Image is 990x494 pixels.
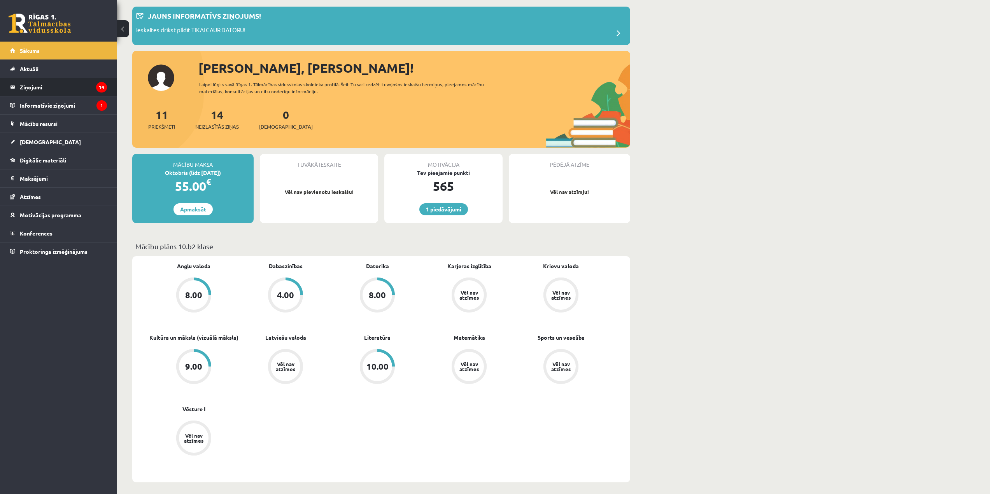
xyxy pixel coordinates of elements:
[96,82,107,93] i: 14
[384,169,503,177] div: Tev pieejamie punkti
[543,262,579,270] a: Krievu valoda
[20,193,41,200] span: Atzīmes
[265,333,306,342] a: Latviešu valoda
[149,333,238,342] a: Kultūra un māksla (vizuālā māksla)
[20,230,53,237] span: Konferences
[185,291,202,299] div: 8.00
[20,169,107,187] legend: Maksājumi
[458,361,480,372] div: Vēl nav atzīmes
[10,206,107,224] a: Motivācijas programma
[366,362,389,371] div: 10.00
[148,108,175,131] a: 11Priekšmeti
[198,59,630,77] div: [PERSON_NAME], [PERSON_NAME]!
[148,123,175,131] span: Priekšmeti
[173,203,213,215] a: Apmaksāt
[259,108,313,131] a: 0[DEMOGRAPHIC_DATA]
[96,100,107,111] i: 1
[136,10,626,41] a: Jauns informatīvs ziņojums! Ieskaites drīkst pildīt TIKAI CAUR DATORU!
[20,120,58,127] span: Mācību resursi
[136,26,245,37] p: Ieskaites drīkst pildīt TIKAI CAUR DATORU!
[384,154,503,169] div: Motivācija
[132,154,254,169] div: Mācību maksa
[419,203,468,215] a: 1 piedāvājumi
[515,278,607,314] a: Vēl nav atzīmes
[148,349,240,386] a: 9.00
[185,362,202,371] div: 9.00
[10,243,107,260] a: Proktoringa izmēģinājums
[199,81,498,95] div: Laipni lūgts savā Rīgas 1. Tālmācības vidusskolas skolnieka profilā. Šeit Tu vari redzēt tuvojošo...
[148,278,240,314] a: 8.00
[132,169,254,177] div: Oktobris (līdz [DATE])
[550,361,572,372] div: Vēl nav atzīmes
[10,188,107,206] a: Atzīmes
[20,78,107,96] legend: Ziņojumi
[206,176,211,187] span: €
[20,65,39,72] span: Aktuāli
[195,108,239,131] a: 14Neizlasītās ziņas
[550,290,572,300] div: Vēl nav atzīmes
[20,47,40,54] span: Sākums
[538,333,585,342] a: Sports un veselība
[447,262,491,270] a: Karjeras izglītība
[240,349,331,386] a: Vēl nav atzīmes
[10,115,107,133] a: Mācību resursi
[384,177,503,196] div: 565
[513,188,626,196] p: Vēl nav atzīmju!
[9,14,71,33] a: Rīgas 1. Tālmācības vidusskola
[20,138,81,145] span: [DEMOGRAPHIC_DATA]
[423,278,515,314] a: Vēl nav atzīmes
[277,291,294,299] div: 4.00
[275,361,296,372] div: Vēl nav atzīmes
[458,290,480,300] div: Vēl nav atzīmes
[259,123,313,131] span: [DEMOGRAPHIC_DATA]
[369,291,386,299] div: 8.00
[10,133,107,151] a: [DEMOGRAPHIC_DATA]
[20,248,88,255] span: Proktoringa izmēģinājums
[135,241,627,251] p: Mācību plāns 10.b2 klase
[195,123,239,131] span: Neizlasītās ziņas
[10,78,107,96] a: Ziņojumi14
[515,349,607,386] a: Vēl nav atzīmes
[20,211,81,218] span: Motivācijas programma
[269,262,303,270] a: Dabaszinības
[132,177,254,196] div: 55.00
[509,154,630,169] div: Pēdējā atzīme
[264,188,374,196] p: Vēl nav pievienotu ieskaišu!
[10,169,107,187] a: Maksājumi
[10,151,107,169] a: Digitālie materiāli
[148,421,240,457] a: Vēl nav atzīmes
[331,278,423,314] a: 8.00
[423,349,515,386] a: Vēl nav atzīmes
[177,262,210,270] a: Angļu valoda
[182,405,205,413] a: Vēsture I
[240,278,331,314] a: 4.00
[20,96,107,114] legend: Informatīvie ziņojumi
[10,60,107,78] a: Aktuāli
[331,349,423,386] a: 10.00
[20,157,66,164] span: Digitālie materiāli
[148,10,261,21] p: Jauns informatīvs ziņojums!
[260,154,378,169] div: Tuvākā ieskaite
[366,262,389,270] a: Datorika
[10,96,107,114] a: Informatīvie ziņojumi1
[10,42,107,59] a: Sākums
[10,224,107,242] a: Konferences
[364,333,391,342] a: Literatūra
[454,333,485,342] a: Matemātika
[183,433,205,443] div: Vēl nav atzīmes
